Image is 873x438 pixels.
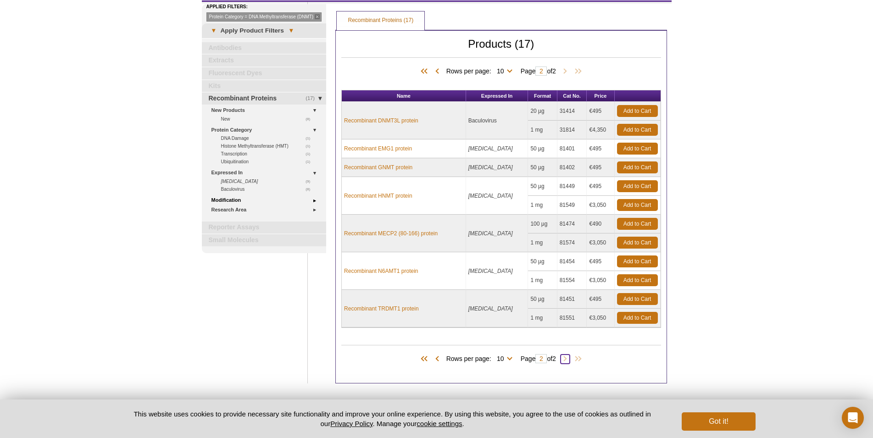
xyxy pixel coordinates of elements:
span: (1) [306,158,315,166]
td: 81454 [557,252,587,271]
span: (1) [306,150,315,158]
td: €3,050 [587,309,614,327]
span: (8) [306,185,315,193]
a: Expressed In [211,168,321,177]
span: 2 [552,355,556,362]
span: (1) [306,142,315,150]
td: €495 [587,139,614,158]
a: Recombinant DNMT3L protein [344,116,418,125]
a: New Products [211,105,321,115]
span: (1) [306,134,315,142]
div: Open Intercom Messenger [842,407,864,429]
td: 50 µg [528,252,557,271]
td: 50 µg [528,177,557,196]
td: 81549 [557,196,587,215]
span: Last Page [570,67,584,76]
td: 81449 [557,177,587,196]
a: Recombinant EMG1 protein [344,144,412,153]
a: Extracts [202,55,327,67]
td: 1 mg [528,233,557,252]
a: Add to Cart [617,199,658,211]
span: (9) [306,177,315,185]
td: €495 [587,252,614,271]
td: 81574 [557,233,587,252]
a: Add to Cart [617,218,658,230]
span: (8) [306,115,315,123]
td: 31414 [557,102,587,121]
span: Rows per page: [446,66,516,75]
td: 81451 [557,290,587,309]
i: [MEDICAL_DATA] [468,268,513,274]
a: Small Molecules [202,234,327,246]
td: €495 [587,158,614,177]
a: Protein Category [211,125,321,135]
td: 1 mg [528,196,557,215]
td: 81402 [557,158,587,177]
span: Last Page [570,355,584,364]
td: 81551 [557,309,587,327]
a: Add to Cart [617,161,658,173]
a: ▾Apply Product Filters▾ [202,23,327,38]
a: Add to Cart [617,255,658,267]
i: [MEDICAL_DATA] [468,230,513,237]
td: 81474 [557,215,587,233]
i: [MEDICAL_DATA] [468,164,513,171]
a: Research Area [211,205,321,215]
a: (1)Histone Methyltransferase (HMT) [221,142,316,150]
a: Recombinant HNMT protein [344,192,412,200]
a: (1)Ubiquitination [221,158,316,166]
a: Antibodies [202,42,327,54]
a: (8)New [221,115,316,123]
a: Recombinant MECP2 (80-166) protein [344,229,438,238]
th: Cat No. [557,90,587,102]
td: 1 mg [528,309,557,327]
span: Previous Page [433,355,442,364]
td: €495 [587,177,614,196]
button: cookie settings [417,420,462,427]
span: Previous Page [433,67,442,76]
a: Add to Cart [617,143,658,155]
th: Expressed In [466,90,528,102]
a: Add to Cart [617,312,658,324]
td: 81401 [557,139,587,158]
a: Recombinant N6AMT1 protein [344,267,418,275]
a: (9) [MEDICAL_DATA] [221,177,316,185]
th: Name [342,90,466,102]
a: Add to Cart [617,180,658,192]
a: (17)Recombinant Proteins [202,93,327,105]
a: Fluorescent Dyes [202,67,327,79]
td: €495 [587,102,614,121]
a: Add to Cart [617,237,658,249]
h2: Products (17) [341,40,661,58]
span: Next Page [561,67,570,76]
span: ▾ [284,27,298,35]
span: First Page [419,67,433,76]
a: Reporter Assays [202,222,327,233]
span: Rows per page: [446,354,516,363]
td: Baculovirus [466,102,528,139]
td: €490 [587,215,614,233]
p: This website uses cookies to provide necessary site functionality and improve your online experie... [118,409,667,428]
td: 100 µg [528,215,557,233]
td: 50 µg [528,139,557,158]
span: (17) [306,93,320,105]
span: Page of [516,67,561,76]
i: [MEDICAL_DATA] [468,305,513,312]
td: 50 µg [528,158,557,177]
a: Add to Cart [617,274,658,286]
a: Recombinant Proteins (17) [337,11,424,30]
span: ▾ [206,27,221,35]
a: Add to Cart [617,124,658,136]
a: Modification [211,195,321,205]
i: [MEDICAL_DATA] [221,179,258,184]
span: Page of [516,354,561,363]
td: €495 [587,290,614,309]
td: €3,050 [587,271,614,290]
a: Protein Category = DNA Methyltransferase (DNMT) [206,12,322,22]
i: [MEDICAL_DATA] [468,145,513,152]
td: 1 mg [528,271,557,290]
i: [MEDICAL_DATA] [468,193,513,199]
td: 81554 [557,271,587,290]
a: Kits [202,80,327,92]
